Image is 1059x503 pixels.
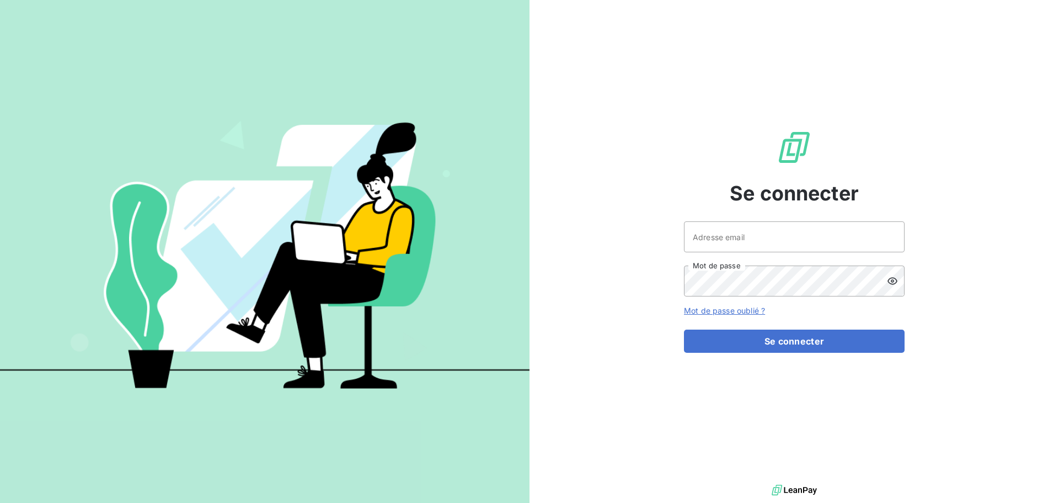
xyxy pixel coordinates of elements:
a: Mot de passe oublié ? [684,306,765,315]
input: placeholder [684,221,905,252]
span: Se connecter [730,178,859,208]
button: Se connecter [684,330,905,353]
img: logo [772,482,817,499]
img: Logo LeanPay [777,130,812,165]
